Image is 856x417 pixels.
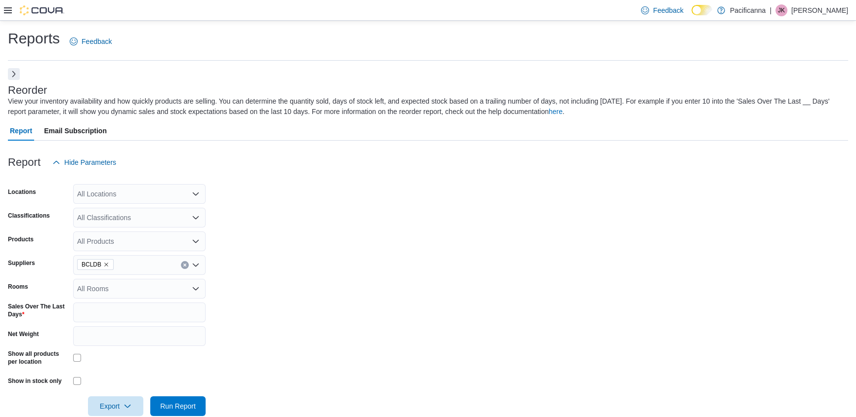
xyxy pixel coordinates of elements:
[653,5,683,15] span: Feedback
[775,4,787,16] div: Joshua Kolthof
[637,0,687,20] a: Feedback
[160,401,196,411] span: Run Report
[770,4,771,16] p: |
[44,121,107,141] span: Email Subscription
[181,261,189,269] button: Clear input
[192,190,200,198] button: Open list of options
[94,396,137,416] span: Export
[20,5,64,15] img: Cova
[103,262,109,267] button: Remove BCLDB from selection in this group
[8,350,69,366] label: Show all products per location
[88,396,143,416] button: Export
[8,377,62,385] label: Show in stock only
[82,260,101,269] span: BCLDB
[192,237,200,245] button: Open list of options
[8,96,843,117] div: View your inventory availability and how quickly products are selling. You can determine the quan...
[8,283,28,291] label: Rooms
[730,4,766,16] p: Pacificanna
[192,214,200,222] button: Open list of options
[64,157,116,167] span: Hide Parameters
[82,37,112,46] span: Feedback
[8,156,41,168] h3: Report
[8,188,36,196] label: Locations
[8,235,34,243] label: Products
[791,4,848,16] p: [PERSON_NAME]
[8,259,35,267] label: Suppliers
[691,5,712,15] input: Dark Mode
[66,32,116,51] a: Feedback
[8,303,69,318] label: Sales Over The Last Days
[192,261,200,269] button: Open list of options
[691,15,692,16] span: Dark Mode
[8,212,50,220] label: Classifications
[77,259,114,270] span: BCLDB
[192,285,200,293] button: Open list of options
[8,84,47,96] h3: Reorder
[778,4,785,16] span: JK
[10,121,32,141] span: Report
[8,330,39,338] label: Net Weight
[8,68,20,80] button: Next
[48,152,120,172] button: Hide Parameters
[549,108,562,115] a: here
[8,29,60,48] h1: Reports
[150,396,206,416] button: Run Report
